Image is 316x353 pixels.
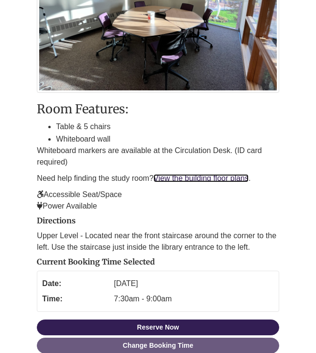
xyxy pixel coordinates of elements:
h2: Directions [37,217,279,225]
div: directions [37,217,279,253]
a: View the building floor plans [153,174,249,182]
li: Table & 5 chairs [56,121,279,133]
h2: Current Booking Time Selected [37,258,279,266]
dd: [DATE] [114,276,273,291]
p: Whiteboard markers are available at the Circulation Desk. (ID card required) [37,145,279,168]
li: Whiteboard wall [56,133,279,145]
dt: Time: [42,291,109,307]
p: Upper Level - Located near the front staircase around the corner to the left. Use the staircase j... [37,230,279,253]
p: Need help finding the study room? . [37,173,279,184]
h3: Room Features: [37,102,279,116]
div: description [37,102,279,212]
dd: 7:30am - 9:00am [114,291,273,307]
dt: Date: [42,276,109,291]
p: Accessible Seat/Space Power Available [37,189,279,212]
button: Reserve Now [37,320,279,335]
